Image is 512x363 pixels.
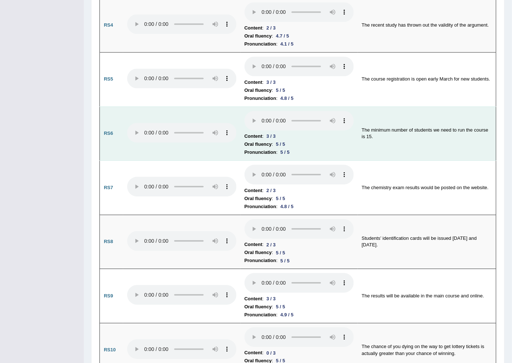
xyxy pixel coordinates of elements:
[263,349,278,357] div: 0 / 3
[245,257,276,265] b: Pronunciation
[245,86,272,94] b: Oral fluency
[245,24,354,32] li: :
[104,185,113,190] b: RS7
[245,203,276,211] b: Pronunciation
[245,40,276,48] b: Pronunciation
[245,241,262,249] b: Content
[263,24,278,32] div: 2 / 3
[278,148,293,156] div: 5 / 5
[245,257,354,265] li: :
[358,215,496,269] td: Students’ identification cards will be issued [DATE] and [DATE].
[278,257,293,265] div: 5 / 5
[245,303,272,311] b: Oral fluency
[245,148,354,156] li: :
[245,303,354,311] li: :
[245,24,262,32] b: Content
[358,52,496,106] td: The course registration is open early March for new students.
[104,239,113,244] b: RS8
[245,78,354,86] li: :
[245,94,276,102] b: Pronunciation
[245,140,354,148] li: :
[273,86,288,94] div: 5 / 5
[245,295,262,303] b: Content
[245,187,262,195] b: Content
[245,86,354,94] li: :
[263,187,278,194] div: 2 / 3
[245,349,354,357] li: :
[245,349,262,357] b: Content
[263,132,278,140] div: 3 / 3
[273,140,288,148] div: 5 / 5
[245,187,354,195] li: :
[245,132,262,140] b: Content
[245,40,354,48] li: :
[273,32,292,40] div: 4.7 / 5
[245,78,262,86] b: Content
[104,130,113,136] b: RS6
[245,94,354,102] li: :
[278,94,297,102] div: 4.8 / 5
[263,78,278,86] div: 3 / 3
[263,241,278,249] div: 2 / 3
[245,195,354,203] li: :
[245,148,276,156] b: Pronunciation
[104,22,113,28] b: RS4
[273,195,288,202] div: 5 / 5
[278,311,297,319] div: 4.9 / 5
[278,203,297,210] div: 4.8 / 5
[358,161,496,215] td: The chemistry exam results would be posted on the website.
[245,295,354,303] li: :
[245,32,354,40] li: :
[104,347,116,352] b: RS10
[245,241,354,249] li: :
[245,203,354,211] li: :
[104,76,113,82] b: RS5
[245,195,272,203] b: Oral fluency
[358,106,496,161] td: The minimum number of students we need to run the course is 15.
[245,311,354,319] li: :
[245,249,272,257] b: Oral fluency
[358,269,496,323] td: The results will be available in the main course and online.
[245,140,272,148] b: Oral fluency
[278,40,297,48] div: 4.1 / 5
[104,293,113,298] b: RS9
[245,311,276,319] b: Pronunciation
[273,249,288,257] div: 5 / 5
[245,132,354,140] li: :
[245,32,272,40] b: Oral fluency
[245,249,354,257] li: :
[273,303,288,311] div: 5 / 5
[263,295,278,302] div: 3 / 3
